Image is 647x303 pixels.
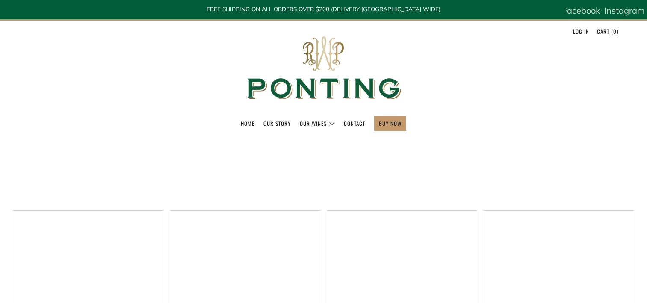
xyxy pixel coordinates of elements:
[263,116,291,130] a: Our Story
[344,116,365,130] a: Contact
[379,116,402,130] a: BUY NOW
[241,116,254,130] a: Home
[604,2,645,19] a: Instagram
[562,5,600,16] span: Facebook
[573,24,589,38] a: Log in
[597,24,618,38] a: Cart (0)
[238,21,409,116] img: Ponting Wines
[604,5,645,16] span: Instagram
[300,116,335,130] a: Our Wines
[613,27,617,36] span: 0
[562,2,600,19] a: Facebook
